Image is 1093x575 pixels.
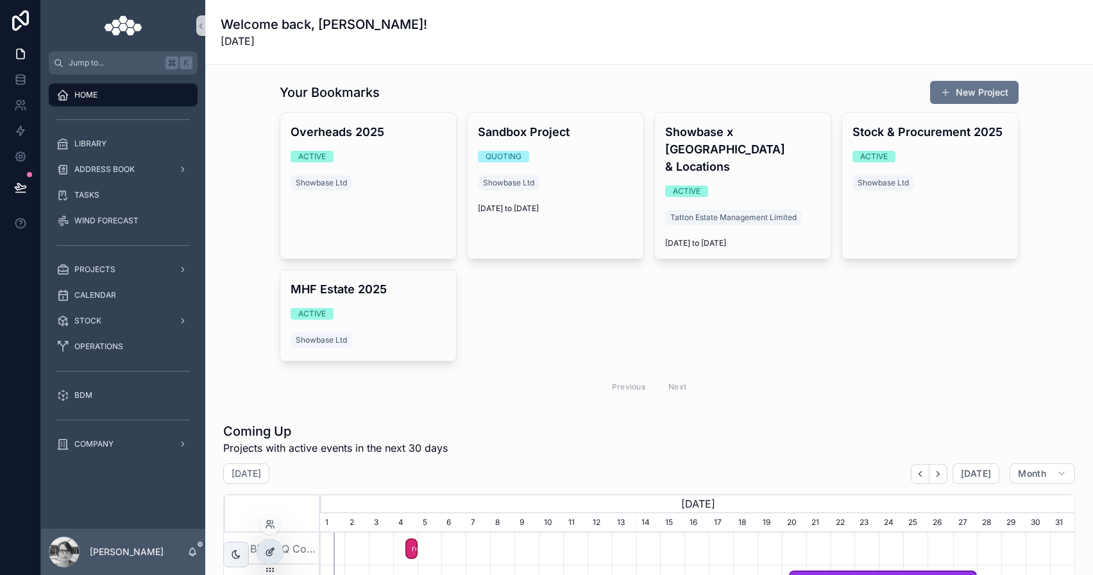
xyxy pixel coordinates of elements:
a: Tatton Estate Management Limited [665,210,802,225]
a: PROJECTS [49,258,198,281]
span: PROJECTS [74,264,115,275]
div: QUOTING [486,151,521,162]
img: App logo [104,15,142,36]
span: [DATE] to [DATE] [478,203,633,214]
a: Showbase Ltd [478,175,539,191]
h4: Stock & Procurement 2025 [852,123,1008,141]
h1: Welcome back, [PERSON_NAME]! [221,15,427,33]
div: 17 [709,513,733,533]
span: BDM [74,390,92,400]
span: Tatton Estate Management Limited [670,212,797,223]
h1: Coming Up [223,422,448,440]
a: Sandbox ProjectQUOTINGShowbase Ltd[DATE] to [DATE] [467,112,644,259]
h4: Showbase x [GEOGRAPHIC_DATA] & Locations [665,123,820,175]
a: STOCK [49,309,198,332]
div: 16 [684,513,709,533]
span: Jump to... [69,58,160,68]
div: 3 [369,513,393,533]
div: 8 [490,513,514,533]
a: HOME [49,83,198,107]
span: LIBRARY [74,139,106,149]
span: K [181,58,191,68]
div: 28 [977,513,1001,533]
div: 14 [636,513,661,533]
span: COMPANY [74,439,114,449]
div: 24 [879,513,903,533]
div: ACTIVE [673,185,700,197]
div: 11 [563,513,588,533]
span: Projects with active events in the next 30 days [223,440,448,456]
button: Month [1010,463,1075,484]
div: scrollable content [41,74,205,472]
div: 19 [758,513,782,533]
span: TASKS [74,190,99,200]
div: 2 [344,513,369,533]
div: 7 [466,513,490,533]
a: Showbase x [GEOGRAPHIC_DATA] & LocationsACTIVETatton Estate Management Limited[DATE] to [DATE] [654,112,831,259]
a: Overheads 2025ACTIVEShowbase Ltd [280,112,457,259]
a: TASKS [49,184,198,207]
div: 12 [588,513,612,533]
div: rec25972f2mg6jn4as [405,538,418,560]
div: The Big BBQ Community Cookout @ MHF [224,533,320,565]
div: 30 [1026,513,1050,533]
a: Showbase Ltd [291,175,352,191]
a: CALENDAR [49,284,198,307]
span: [DATE] to [DATE] [665,238,820,248]
div: 9 [514,513,539,533]
a: MHF Estate 2025ACTIVEShowbase Ltd [280,270,457,361]
a: Stock & Procurement 2025ACTIVEShowbase Ltd [842,112,1019,259]
span: WIND FORECAST [74,216,139,226]
h4: Overheads 2025 [291,123,446,141]
a: WIND FORECAST [49,209,198,232]
span: Showbase Ltd [296,335,347,345]
span: STOCK [74,316,101,326]
span: HOME [74,90,97,100]
span: [DATE] [221,33,427,49]
div: 25 [903,513,928,533]
div: 4 [393,513,418,533]
span: Showbase Ltd [296,178,347,188]
div: 10 [539,513,563,533]
h4: Sandbox Project [478,123,633,141]
div: 29 [1001,513,1026,533]
button: New Project [930,81,1019,104]
a: BDM [49,384,198,407]
p: [PERSON_NAME] [90,545,164,558]
div: 23 [854,513,879,533]
span: rec25972f2mg6jn4as [407,538,417,560]
span: Showbase Ltd [483,178,534,188]
a: Showbase Ltd [291,332,352,348]
span: ADDRESS BOOK [74,164,135,175]
a: Showbase Ltd [852,175,914,191]
h2: [DATE] [232,467,261,480]
div: 13 [612,513,636,533]
a: COMPANY [49,433,198,456]
div: 21 [806,513,831,533]
div: 18 [733,513,758,533]
span: OPERATIONS [74,341,123,352]
div: 22 [831,513,855,533]
h4: MHF Estate 2025 [291,280,446,298]
button: Jump to...K [49,51,198,74]
div: 26 [928,513,953,533]
span: Showbase Ltd [858,178,909,188]
a: LIBRARY [49,132,198,155]
h1: Your Bookmarks [280,83,380,101]
div: ACTIVE [298,151,326,162]
span: CALENDAR [74,290,116,300]
a: ADDRESS BOOK [49,158,198,181]
div: [DATE] [320,494,1074,513]
a: OPERATIONS [49,335,198,358]
div: 1 [320,513,344,533]
span: [DATE] [961,468,991,479]
div: 20 [782,513,806,533]
div: ACTIVE [298,308,326,320]
span: Month [1018,468,1046,479]
div: 15 [660,513,684,533]
div: 27 [953,513,978,533]
div: 6 [441,513,466,533]
div: 31 [1050,513,1074,533]
div: 5 [418,513,442,533]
